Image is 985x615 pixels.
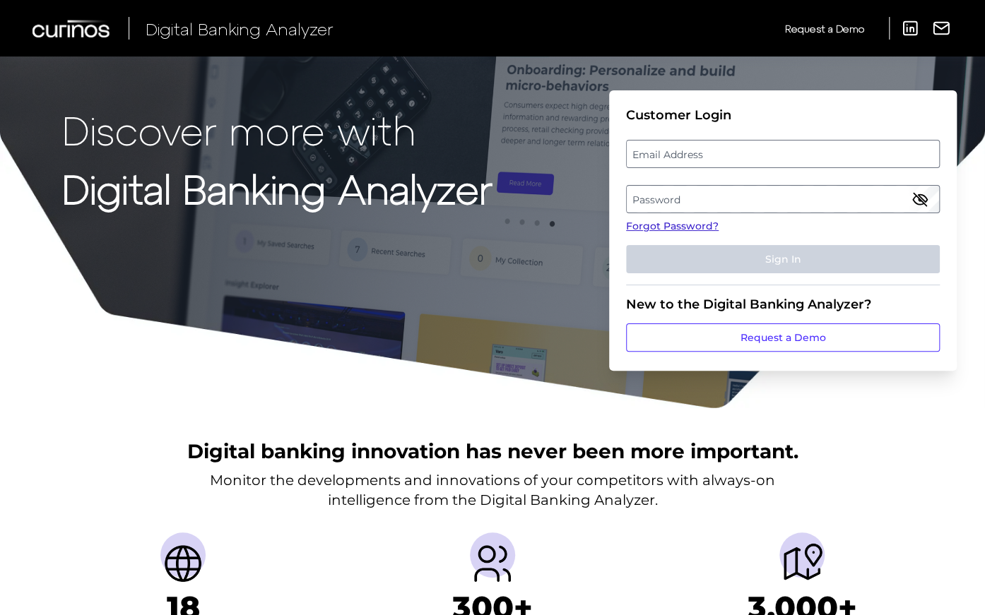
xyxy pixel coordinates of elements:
[779,541,825,586] img: Journeys
[626,297,940,312] div: New to the Digital Banking Analyzer?
[146,18,334,39] span: Digital Banking Analyzer
[62,107,492,152] p: Discover more with
[160,541,206,586] img: Countries
[626,219,940,234] a: Forgot Password?
[62,165,492,212] strong: Digital Banking Analyzer
[33,20,112,37] img: Curinos
[626,107,940,123] div: Customer Login
[626,245,940,273] button: Sign In
[470,541,515,586] img: Providers
[785,17,864,40] a: Request a Demo
[627,141,938,167] label: Email Address
[187,438,798,465] h2: Digital banking innovation has never been more important.
[785,23,864,35] span: Request a Demo
[210,470,775,510] p: Monitor the developments and innovations of your competitors with always-on intelligence from the...
[627,186,938,212] label: Password
[626,323,940,352] a: Request a Demo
